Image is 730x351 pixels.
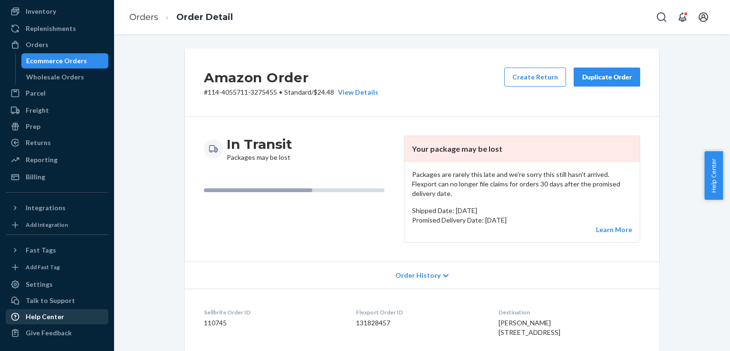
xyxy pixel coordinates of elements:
div: Wholesale Orders [26,72,84,82]
div: Ecommerce Orders [26,56,87,66]
a: Returns [6,135,108,150]
a: Ecommerce Orders [21,53,109,68]
div: Inventory [26,7,56,16]
dt: Sellbrite Order ID [204,308,341,316]
dt: Destination [499,308,640,316]
button: View Details [334,88,378,97]
button: Duplicate Order [574,68,640,87]
div: Billing [26,172,45,182]
p: Promised Delivery Date: [DATE] [412,215,632,225]
a: Reporting [6,152,108,167]
dt: Flexport Order ID [356,308,483,316]
div: Replenishments [26,24,76,33]
div: Reporting [26,155,58,165]
a: Talk to Support [6,293,108,308]
span: [PERSON_NAME] [STREET_ADDRESS] [499,319,560,336]
a: Add Integration [6,219,108,231]
div: Fast Tags [26,245,56,255]
p: Shipped Date: [DATE] [412,206,632,215]
span: Standard [284,88,311,96]
p: # 114-4055711-3275455 / $24.48 [204,88,378,97]
button: Open Search Box [652,8,671,27]
a: Replenishments [6,21,108,36]
a: Order Detail [176,12,233,22]
ol: breadcrumbs [122,3,240,31]
h3: In Transit [227,136,292,153]
a: Add Fast Tag [6,262,108,273]
div: Add Fast Tag [26,263,60,271]
div: Add Integration [26,221,68,229]
div: Packages may be lost [227,136,292,162]
button: Help Center [704,151,723,200]
a: Wholesale Orders [21,69,109,85]
a: Inventory [6,4,108,19]
button: Create Return [504,68,566,87]
div: Settings [26,280,53,289]
div: Prep [26,122,40,131]
p: Packages are rarely this late and we're sorry this still hasn't arrived. Flexport can no longer f... [412,170,632,198]
button: Open notifications [673,8,692,27]
a: Parcel [6,86,108,101]
span: • [279,88,282,96]
a: Settings [6,277,108,292]
div: Duplicate Order [582,72,632,82]
dd: 110745 [204,318,341,328]
div: Freight [26,106,49,115]
div: Integrations [26,203,66,213]
a: Freight [6,103,108,118]
a: Orders [129,12,158,22]
div: Give Feedback [26,328,72,338]
a: Orders [6,37,108,52]
button: Give Feedback [6,325,108,341]
header: Your package may be lost [404,136,640,162]
button: Fast Tags [6,243,108,258]
button: Integrations [6,200,108,215]
div: Orders [26,40,48,49]
div: Talk to Support [26,296,75,305]
button: Open account menu [694,8,713,27]
div: Help Center [26,312,64,322]
a: Billing [6,169,108,185]
span: Order History [395,271,441,280]
div: Returns [26,138,51,147]
a: Learn More [596,225,632,234]
div: Parcel [26,88,46,98]
dd: 131828457 [356,318,483,328]
a: Prep [6,119,108,134]
a: Help Center [6,309,108,324]
h2: Amazon Order [204,68,378,88]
